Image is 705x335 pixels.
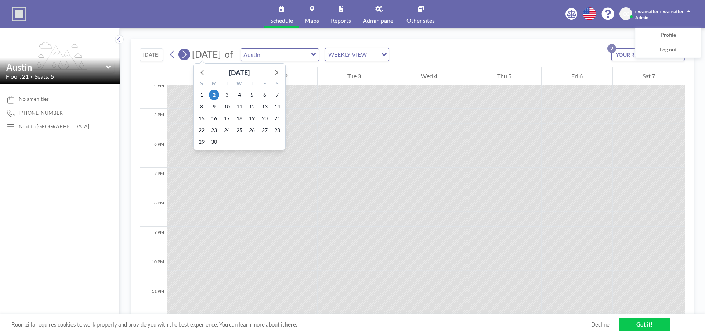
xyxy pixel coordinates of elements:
[305,18,319,24] span: Maps
[363,18,395,24] span: Admin panel
[12,7,26,21] img: organization-logo
[636,28,701,43] a: Profile
[467,67,541,85] div: Thu 5
[591,321,610,328] a: Decline
[613,67,685,85] div: Sat 7
[285,321,297,328] a: here.
[140,285,167,315] div: 11 PM
[192,49,221,60] span: [DATE]
[225,49,233,60] span: of
[11,321,591,328] span: Roomzilla requires cookies to work properly and provide you with the best experience. You can lea...
[623,11,629,17] span: CC
[241,49,311,61] input: Austin
[635,8,684,14] span: cwansitler cwansitler
[19,110,64,116] span: [PHONE_NUMBER]
[270,18,293,24] span: Schedule
[19,123,89,130] div: Next to [GEOGRAPHIC_DATA]
[6,73,29,80] span: Floor: 21
[6,62,106,72] input: Austin
[661,32,676,39] span: Profile
[607,44,616,53] p: 2
[635,15,648,20] span: Admin
[35,73,54,80] span: Seats: 5
[140,197,167,227] div: 8 PM
[140,256,167,285] div: 10 PM
[167,67,241,85] div: Sun 1
[140,79,167,109] div: 4 PM
[318,67,391,85] div: Tue 3
[619,318,670,331] a: Got it!
[327,50,368,59] span: WEEKLY VIEW
[140,109,167,138] div: 5 PM
[660,46,677,54] span: Log out
[636,43,701,57] a: Log out
[325,48,389,61] div: Search for option
[19,96,49,102] span: No amenities
[406,18,435,24] span: Other sites
[140,48,163,61] button: [DATE]
[140,227,167,256] div: 9 PM
[542,67,612,85] div: Fri 6
[140,138,167,168] div: 6 PM
[30,74,33,79] span: •
[611,48,685,61] button: YOUR RESERVATIONS2
[391,67,467,85] div: Wed 4
[140,168,167,197] div: 7 PM
[369,50,377,59] input: Search for option
[331,18,351,24] span: Reports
